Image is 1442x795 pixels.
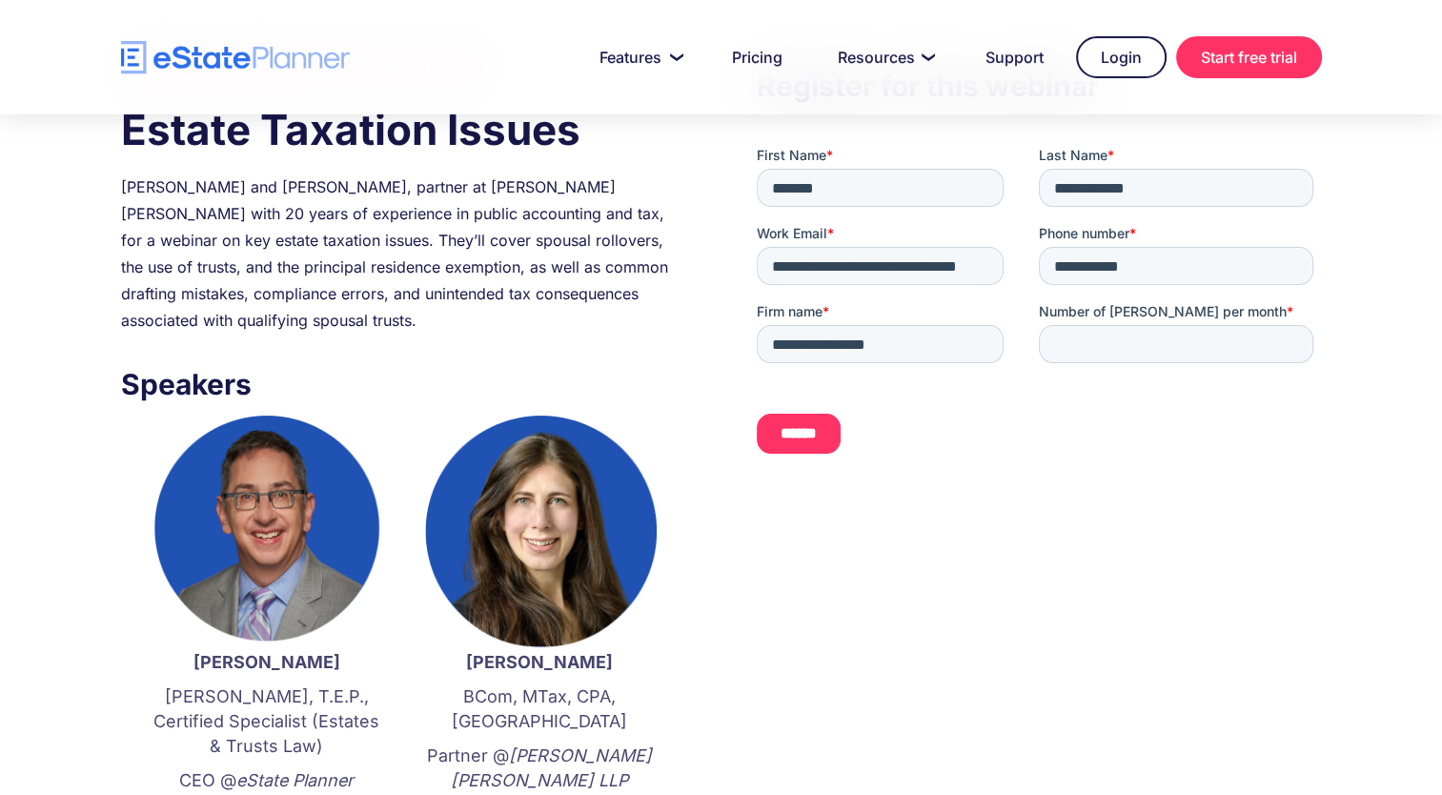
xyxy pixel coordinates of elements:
p: Partner @ [422,744,657,793]
h1: Estate Taxation Issues [121,100,685,159]
a: Pricing [709,38,805,76]
a: home [121,41,350,74]
a: Support [963,38,1066,76]
strong: [PERSON_NAME] [466,652,613,672]
p: BCom, MTax, CPA, [GEOGRAPHIC_DATA] [422,684,657,734]
a: Features [577,38,700,76]
p: [PERSON_NAME], T.E.P., Certified Specialist (Estates & Trusts Law) [150,684,384,759]
a: Login [1076,36,1167,78]
h3: Speakers [121,362,685,406]
a: Start free trial [1176,36,1322,78]
a: Resources [815,38,953,76]
em: [PERSON_NAME] [PERSON_NAME] LLP [451,745,652,790]
div: [PERSON_NAME] and [PERSON_NAME], partner at [PERSON_NAME] [PERSON_NAME] with 20 years of experien... [121,173,685,334]
p: CEO @ [150,768,384,793]
em: eState Planner [236,770,354,790]
strong: [PERSON_NAME] [193,652,340,672]
iframe: Form 0 [757,146,1321,470]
